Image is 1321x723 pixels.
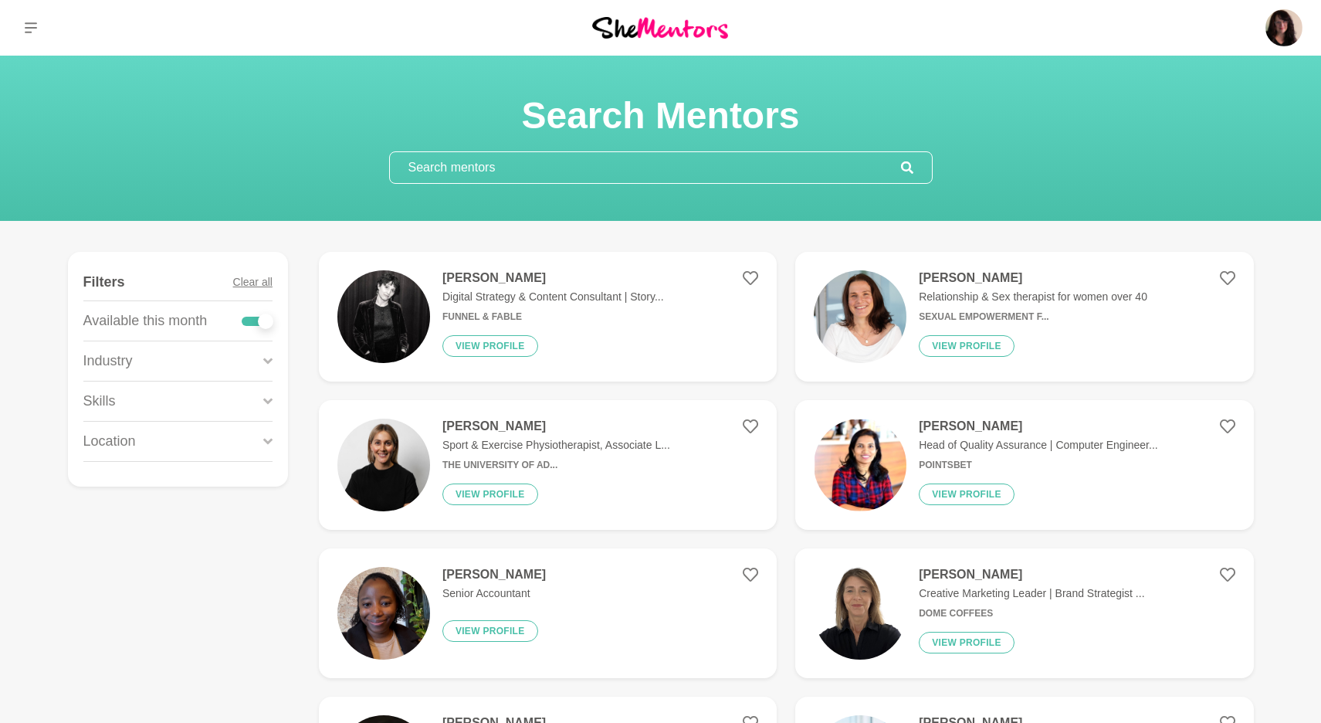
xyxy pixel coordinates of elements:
button: View profile [442,484,538,505]
h4: [PERSON_NAME] [442,419,670,434]
h6: Dome Coffees [919,608,1144,619]
h6: Funnel & Fable [442,311,664,323]
p: Relationship & Sex therapist for women over 40 [919,289,1147,305]
img: 523c368aa158c4209afe732df04685bb05a795a5-1125x1128.jpg [337,419,430,511]
h6: PointsBet [919,460,1157,471]
button: View profile [919,632,1014,653]
button: View profile [442,620,538,642]
p: Sport & Exercise Physiotherapist, Associate L... [442,437,670,453]
input: Search mentors [390,152,901,183]
a: [PERSON_NAME]Digital Strategy & Content Consultant | Story...Funnel & FableView profile [319,252,777,382]
button: View profile [919,335,1014,357]
img: Leah Garrett [1265,9,1302,46]
img: She Mentors Logo [592,17,728,38]
h1: Search Mentors [389,93,933,139]
a: [PERSON_NAME]Creative Marketing Leader | Brand Strategist ...Dome CoffeesView profile [795,548,1253,678]
p: Skills [83,391,116,412]
h4: Filters [83,273,125,291]
h4: [PERSON_NAME] [442,567,546,582]
img: d6e4e6fb47c6b0833f5b2b80120bcf2f287bc3aa-2570x2447.jpg [814,270,906,363]
a: [PERSON_NAME]Head of Quality Assurance | Computer Engineer...PointsBetView profile [795,400,1253,530]
h6: The University of Ad... [442,460,670,471]
img: 675efa3b2e966e5c68b6c0b6a55f808c2d9d66a7-1333x2000.png [814,567,906,660]
p: Senior Accountant [442,586,546,602]
button: View profile [919,484,1014,505]
p: Creative Marketing Leader | Brand Strategist ... [919,586,1144,602]
p: Head of Quality Assurance | Computer Engineer... [919,437,1157,453]
button: Clear all [233,264,273,300]
h4: [PERSON_NAME] [919,419,1157,434]
p: Industry [83,351,133,372]
h4: [PERSON_NAME] [919,567,1144,582]
a: [PERSON_NAME]Senior AccountantView profile [319,548,777,678]
a: [PERSON_NAME]Relationship & Sex therapist for women over 40Sexual Empowerment f...View profile [795,252,1253,382]
a: [PERSON_NAME]Sport & Exercise Physiotherapist, Associate L...The University of Ad...View profile [319,400,777,530]
button: View profile [442,335,538,357]
p: Digital Strategy & Content Consultant | Story... [442,289,664,305]
img: 1044fa7e6122d2a8171cf257dcb819e56f039831-1170x656.jpg [337,270,430,363]
p: Location [83,431,136,452]
img: 54410d91cae438123b608ef54d3da42d18b8f0e6-2316x3088.jpg [337,567,430,660]
p: Available this month [83,311,208,331]
img: 59f335efb65c6b3f8f0c6c54719329a70c1332df-242x243.png [814,419,906,511]
h6: Sexual Empowerment f... [919,311,1147,323]
h4: [PERSON_NAME] [442,270,664,286]
h4: [PERSON_NAME] [919,270,1147,286]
